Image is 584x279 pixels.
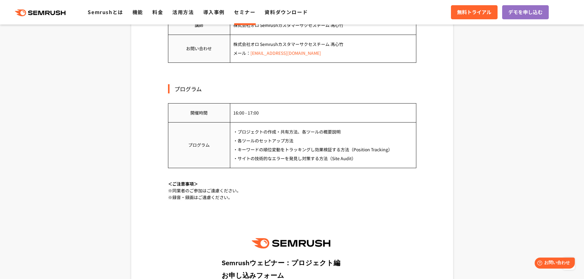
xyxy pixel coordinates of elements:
[172,8,194,16] a: 活用方法
[168,84,416,93] div: プログラム
[88,8,123,16] a: Semrushとは
[230,122,416,168] td: ・プロジェクトの作成・共有方法、各ツールの概要説明 ・各ツールのセットアップ方法 ・キーワードの順位変動をトラッキングし効果検証する方法（Position Tracking） ・サイトの技術的な...
[152,8,163,16] a: 料金
[234,8,255,16] a: セミナー
[168,181,198,187] span: ＜ご注意事項＞
[168,16,230,35] td: 講師
[230,16,416,35] td: 株式会社オロ Semrushカスタマーサクセスチーム 馮心竹
[168,187,241,200] span: ※同業者のご参加はご遠慮ください。 ※録音・録画はご遠慮ください。
[203,8,225,16] a: 導入事例
[230,35,416,62] td: 株式会社オロ Semrushカスタマーサクセスチーム 馮心竹 メール：
[457,8,491,16] span: 無料トライアル
[222,258,363,268] title: Semrushウェビナー：プロジェクト編
[508,8,543,16] span: デモを申し込む
[250,50,321,56] a: [EMAIL_ADDRESS][DOMAIN_NAME]
[230,103,416,122] td: 16:00 - 17:00
[168,122,230,168] td: プログラム
[247,232,337,255] img: e6a379fe-ca9f-484e-8561-e79cf3a04b3f.png
[168,35,230,62] td: お問い合わせ
[529,255,577,272] iframe: Help widget launcher
[132,8,143,16] a: 機能
[168,103,230,122] td: 開催時間
[502,5,549,19] a: デモを申し込む
[265,8,308,16] a: 資料ダウンロード
[451,5,498,19] a: 無料トライアル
